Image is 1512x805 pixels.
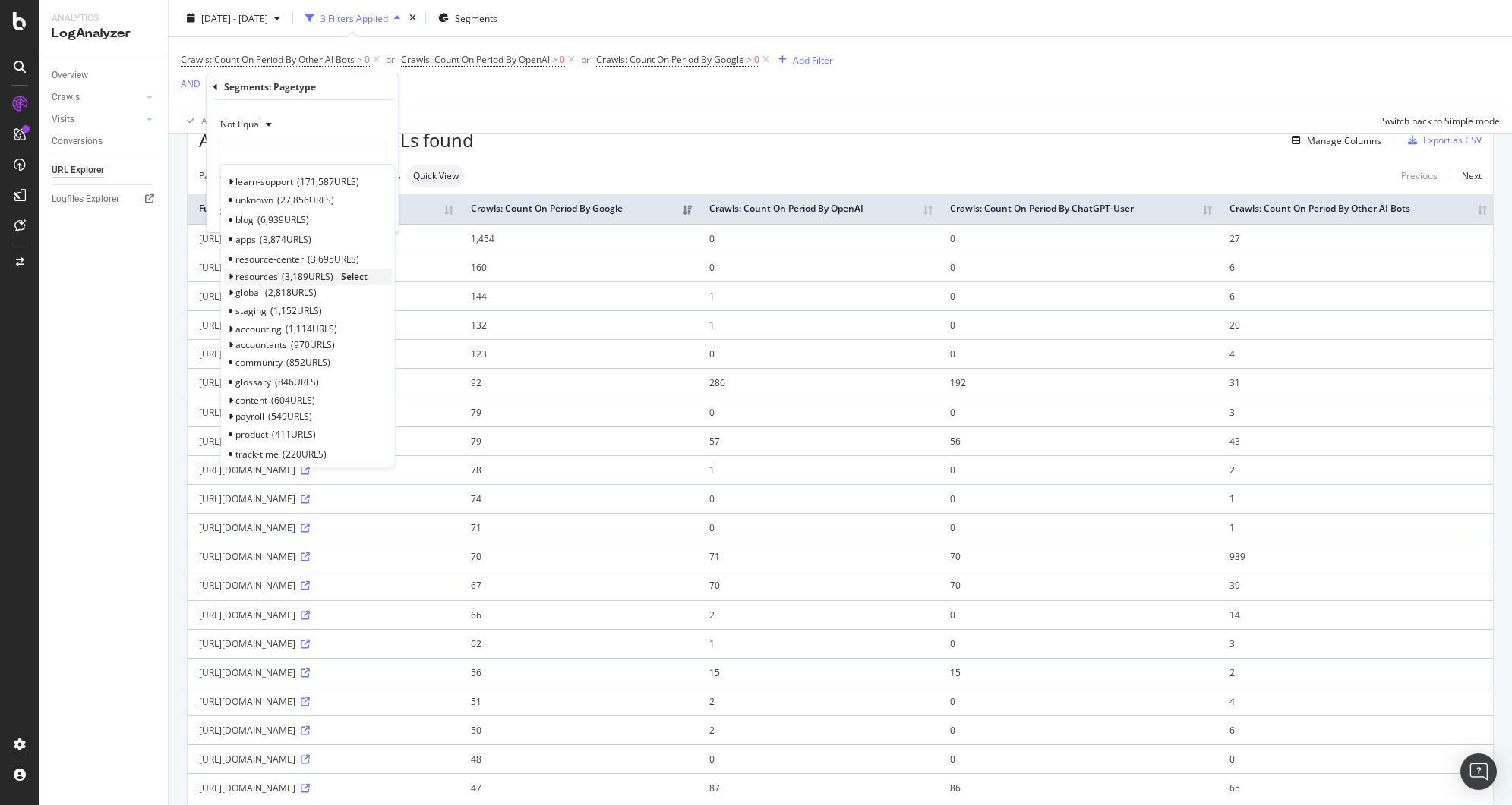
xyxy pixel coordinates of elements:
td: 70 [459,542,698,571]
div: [URL][DOMAIN_NAME] [199,290,448,303]
td: 6 [1218,715,1493,744]
td: 132 [459,310,698,339]
td: 144 [459,281,698,310]
td: 65 [1218,773,1493,802]
td: 0 [698,339,939,368]
div: times [406,11,419,26]
div: [URL][DOMAIN_NAME] [199,232,448,245]
td: 0 [939,455,1217,484]
span: track-time [235,448,279,461]
a: URL Explorer [52,162,157,178]
span: product [235,428,268,441]
div: LogAnalyzer [52,25,156,42]
td: 1 [698,629,939,658]
span: > [747,53,752,66]
td: 0 [939,629,1217,658]
div: [URL][DOMAIN_NAME] [199,376,448,389]
span: > [552,53,557,66]
td: 1,454 [459,224,698,253]
td: 66 [459,600,698,629]
button: or [581,52,590,67]
span: apps [235,233,256,246]
td: 79 [459,426,698,455]
td: 0 [698,484,939,513]
span: 1,152 URLS [270,304,322,317]
td: 31 [1218,368,1493,397]
td: 0 [939,224,1217,253]
td: 286 [698,368,939,397]
td: 20 [1218,310,1493,339]
div: [URL][DOMAIN_NAME] [199,492,448,505]
td: 1 [698,310,939,339]
span: 0 [754,49,759,71]
td: 0 [698,398,939,426]
td: 0 [698,744,939,773]
span: Segments [455,11,497,24]
td: 14 [1218,600,1493,629]
div: Crawls [52,90,80,105]
span: Crawls: Count On Period By OpenAI [401,53,550,66]
span: glossary [235,376,271,388]
td: 78 [459,455,698,484]
span: 411 URLS [272,428,316,441]
span: resource-center [235,253,304,266]
div: [URL][DOMAIN_NAME] [199,608,448,621]
span: Select [341,270,368,283]
td: 3 [1218,629,1493,658]
td: 27 [1218,224,1493,253]
span: blog [235,213,254,226]
div: Page 1 (50 results) out of 7,478 sampled entries [199,169,401,182]
div: [URL][DOMAIN_NAME] [199,406,448,419]
td: 6 [1218,281,1493,310]
span: 2,818 URLS [265,286,317,299]
td: 71 [698,542,939,571]
td: 71 [459,513,698,542]
td: 0 [698,224,939,253]
span: 549 URLS [268,410,312,423]
span: accounting [235,322,282,335]
span: Crawls: Count On Period By Other AI Bots [181,53,355,66]
td: 0 [939,687,1217,715]
td: 2 [1218,658,1493,687]
div: [URL][DOMAIN_NAME] [199,464,448,476]
span: 846 URLS [275,376,319,388]
td: 0 [939,339,1217,368]
td: 2 [1218,455,1493,484]
td: 192 [939,368,1217,397]
span: 970 URLS [291,338,335,351]
td: 62 [459,629,698,658]
span: learn-support [235,175,293,188]
td: 0 [1218,744,1493,773]
button: 3 Filters Applied [299,6,406,30]
td: 3 [1218,398,1493,426]
a: Next [1450,165,1482,187]
td: 0 [698,253,939,281]
button: Segments [432,6,503,30]
div: [URL][DOMAIN_NAME] [199,261,448,274]
td: 4 [1218,339,1493,368]
button: Export as CSV [1402,128,1482,153]
span: Approximately 748K URLs found [199,127,474,153]
td: 0 [939,281,1217,310]
td: 0 [939,715,1217,744]
button: Cancel [213,205,261,220]
div: [URL][DOMAIN_NAME] [199,753,448,766]
td: 0 [939,744,1217,773]
td: 0 [939,310,1217,339]
div: Add Filter [793,53,833,66]
div: [URL][DOMAIN_NAME] [199,521,448,534]
a: Overview [52,68,157,83]
span: staging [235,304,267,317]
td: 939 [1218,542,1493,571]
div: [URL][DOMAIN_NAME] [199,579,448,592]
td: 15 [939,658,1217,687]
div: Segments: Pagetype [224,80,316,93]
td: 1 [698,455,939,484]
td: 0 [939,253,1217,281]
div: Logfiles Explorer [52,191,119,207]
span: 604 URLS [271,394,315,407]
td: 47 [459,773,698,802]
div: [URL][DOMAIN_NAME] [199,550,448,563]
span: unknown [235,193,273,206]
div: [URL][DOMAIN_NAME] [199,637,448,650]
